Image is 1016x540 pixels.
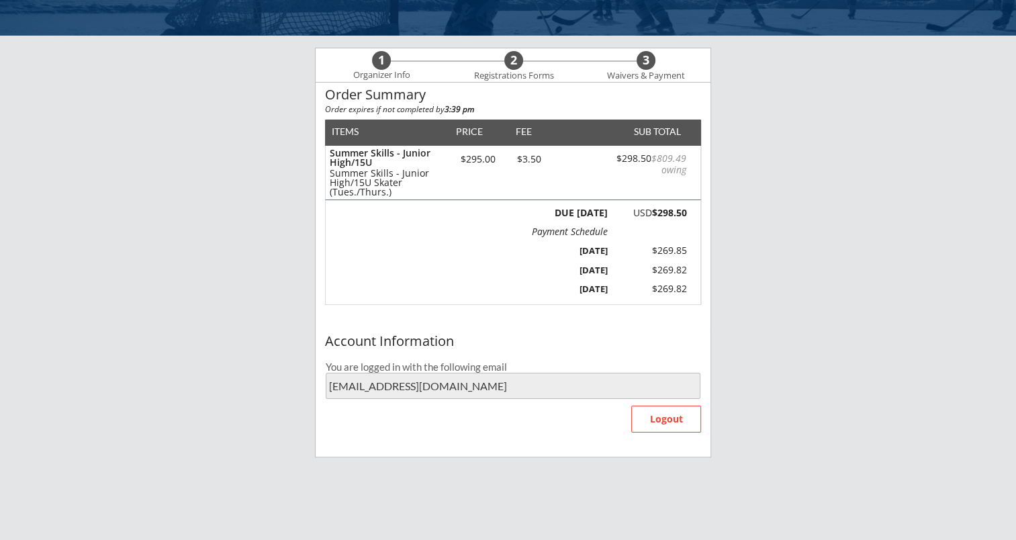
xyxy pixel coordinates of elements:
div: [DATE] [536,244,608,257]
div: ITEMS [332,127,379,136]
font: $809.49 owing [651,152,689,176]
div: Order expires if not completed by [325,105,701,114]
button: Logout [631,406,701,433]
div: $295.00 [449,154,506,164]
div: $269.82 [621,282,687,296]
div: PRICE [449,127,489,136]
div: Summer Skills - Junior High/15U [330,148,443,167]
strong: 3:39 pm [445,103,474,115]
div: USD [615,208,687,218]
div: [DATE] [536,283,608,295]
div: $3.50 [506,154,551,164]
div: Order Summary [325,87,701,102]
div: $269.85 [621,244,687,257]
div: DUE [DATE] [552,208,608,218]
div: 2 [504,53,523,68]
div: SUB TOTAL [629,127,681,136]
div: You are logged in with the following email [326,362,700,372]
div: Waivers & Payment [600,71,692,81]
div: Registrations Forms [467,71,560,81]
div: $269.82 [621,263,687,277]
div: 3 [637,53,655,68]
strong: $298.50 [652,206,687,219]
div: [DATE] [536,264,608,276]
div: Organizer Info [344,70,418,81]
div: Summer Skills - Junior High/15U Skater (Tues./Thurs.) [330,169,443,197]
div: Account Information [325,334,701,349]
div: Payment Schedule [532,227,608,236]
div: FEE [506,127,541,136]
div: 1 [372,53,391,68]
div: $298.50 [610,153,686,176]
